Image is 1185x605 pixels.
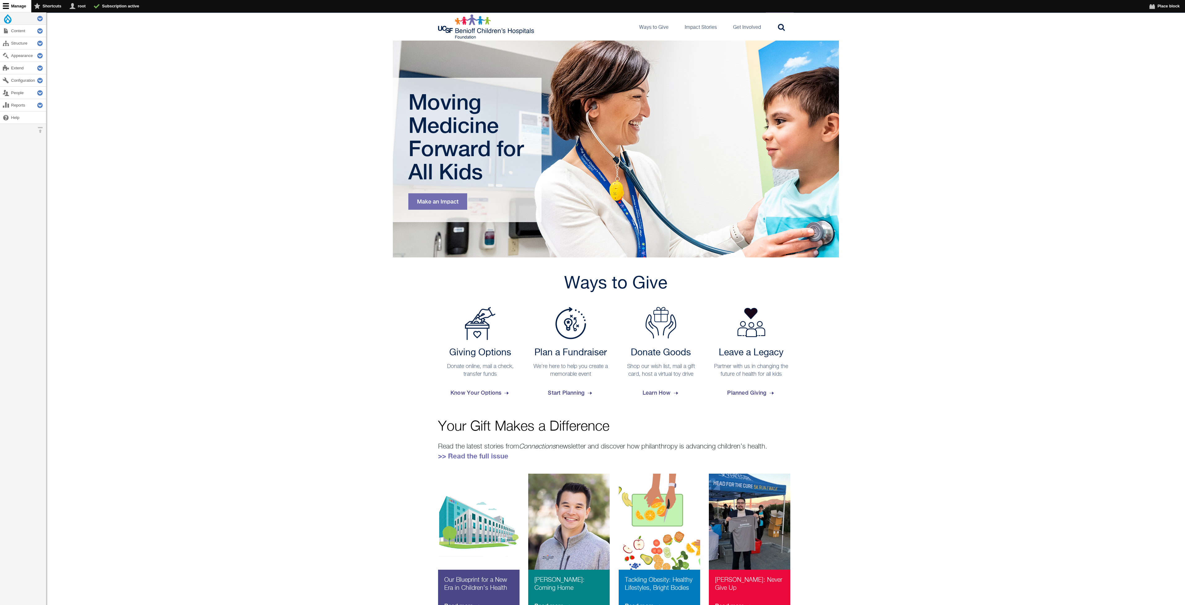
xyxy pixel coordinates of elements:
a: Leave a Legacy Partner with us in changing the future of health for all kids Planned Giving [709,307,794,401]
img: Plan a Fundraiser [555,307,586,339]
p: Read the latest stories from newsletter and discover how philanthropy is advancing children’s hea... [438,441,794,461]
h2: Donate Goods [622,347,700,358]
p: Shop our wish list, mail a gift card, host a virtual toy drive [622,363,700,378]
img: Donate Goods [645,307,676,339]
h1: Moving Medicine Forward for All Kids [408,90,528,183]
span: Start Planning [548,384,593,401]
p: We're here to help you create a memorable event [531,363,610,378]
span: Know Your Options [450,384,510,401]
p: Your Gift Makes a Difference [438,420,794,434]
h2: Ways to Give [438,273,794,295]
img: new hospital building graphic [438,474,520,595]
img: Anthony Ong [528,474,610,595]
a: Donate Goods Donate Goods Shop our wish list, mail a gift card, host a virtual toy drive Learn How [619,307,704,401]
a: Ways to Give [634,13,674,41]
a: Get Involved [728,13,766,41]
a: Impact Stories [680,13,722,41]
a: Plan a Fundraiser Plan a Fundraiser We're here to help you create a memorable event Start Planning [528,307,613,401]
img: healthy bodies graphic [619,474,700,595]
img: Logo for UCSF Benioff Children's Hospitals Foundation [438,14,536,39]
button: Horizontal orientation [34,124,46,136]
a: Make an Impact [408,193,467,210]
p: Our Blueprint for a New Era in Children's Health [444,576,513,598]
p: [PERSON_NAME]: Never Give Up [715,576,784,598]
p: Donate online, mail a check, transfer funds [441,363,520,378]
h2: Giving Options [441,347,520,358]
p: Partner with us in changing the future of health for all kids [712,363,791,378]
a: >> Read the full issue [438,452,508,460]
h2: Plan a Fundraiser [531,347,610,358]
span: Planned Giving [727,384,775,401]
p: [PERSON_NAME]: Coming Home [534,576,603,598]
img: Payment Options [465,307,496,340]
a: Payment Options Giving Options Donate online, mail a check, transfer funds Know Your Options [438,307,523,401]
p: Tackling Obesity: Healthy Lifestyles, Bright Bodies [625,576,694,598]
img: Chris after his 5k [709,474,790,595]
em: Connections [519,443,556,450]
h2: Leave a Legacy [712,347,791,358]
span: Learn How [643,384,679,401]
